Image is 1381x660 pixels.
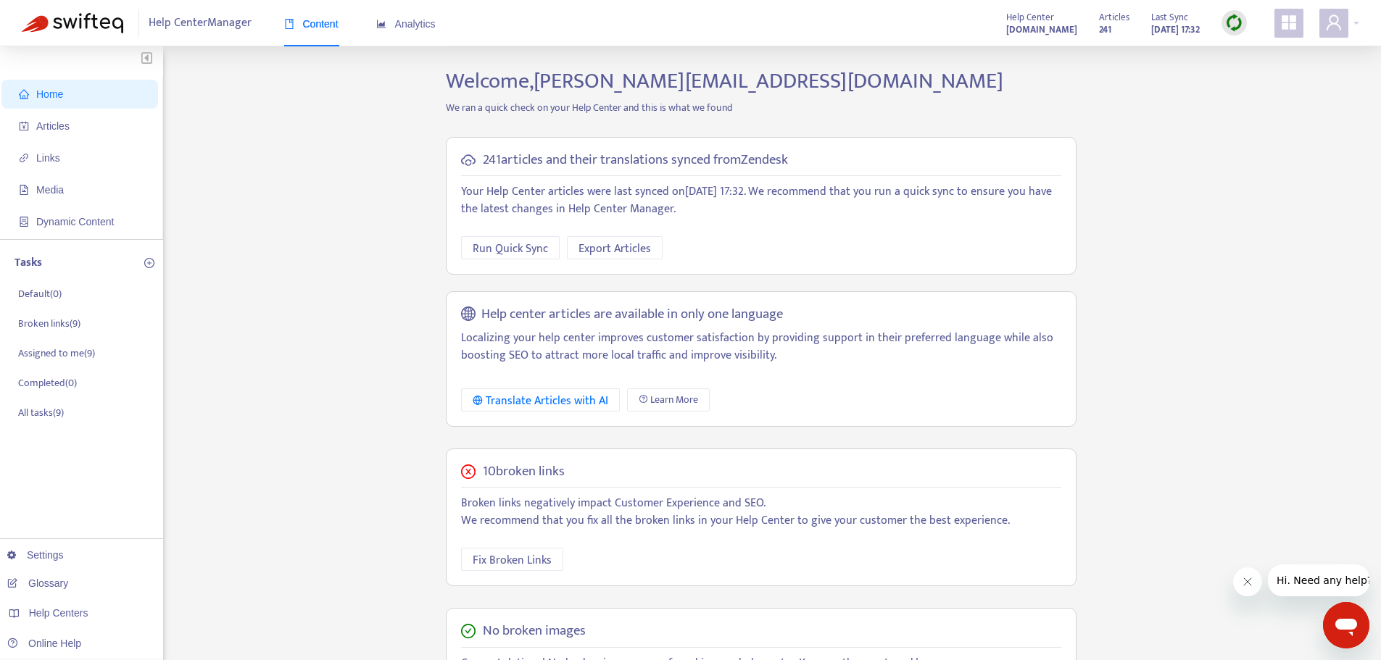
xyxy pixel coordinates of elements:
[18,316,80,331] p: Broken links ( 9 )
[36,152,60,164] span: Links
[446,63,1003,99] span: Welcome, [PERSON_NAME][EMAIL_ADDRESS][DOMAIN_NAME]
[1006,9,1054,25] span: Help Center
[1325,14,1343,31] span: user
[36,216,114,227] span: Dynamic Content
[1280,14,1298,31] span: appstore
[376,18,436,30] span: Analytics
[1151,22,1200,38] strong: [DATE] 17:32
[18,405,64,420] p: All tasks ( 9 )
[7,638,81,649] a: Online Help
[1006,21,1077,38] a: [DOMAIN_NAME]
[461,548,563,571] button: Fix Broken Links
[1099,22,1111,38] strong: 241
[144,258,154,268] span: plus-circle
[481,306,783,323] h5: Help center articles are available in only one language
[567,236,663,259] button: Export Articles
[473,392,608,410] div: Translate Articles with AI
[9,10,104,22] span: Hi. Need any help?
[461,495,1061,530] p: Broken links negatively impact Customer Experience and SEO. We recommend that you fix all the bro...
[7,577,68,589] a: Glossary
[461,153,476,167] span: cloud-sync
[650,392,698,408] span: Learn More
[18,346,95,361] p: Assigned to me ( 9 )
[376,19,386,29] span: area-chart
[461,183,1061,218] p: Your Help Center articles were last synced on [DATE] 17:32 . We recommend that you run a quick sy...
[284,18,339,30] span: Content
[1268,564,1369,596] iframe: Message from company
[1225,14,1243,32] img: sync.dc5367851b00ba804db3.png
[19,89,29,99] span: home
[473,551,552,569] span: Fix Broken Links
[1006,22,1077,38] strong: [DOMAIN_NAME]
[1323,602,1369,648] iframe: Button to launch messaging window
[483,464,565,480] h5: 10 broken links
[578,240,651,258] span: Export Articles
[461,624,476,638] span: check-circle
[19,217,29,227] span: container
[29,607,88,619] span: Help Centers
[435,100,1087,115] p: We ran a quick check on your Help Center and this is what we found
[36,184,64,196] span: Media
[284,19,294,29] span: book
[483,152,788,169] h5: 241 articles and their translations synced from Zendesk
[19,185,29,195] span: file-image
[473,240,548,258] span: Run Quick Sync
[1151,9,1188,25] span: Last Sync
[483,623,586,640] h5: No broken images
[461,306,476,323] span: global
[1099,9,1129,25] span: Articles
[36,88,63,100] span: Home
[19,153,29,163] span: link
[461,330,1061,364] p: Localizing your help center improves customer satisfaction by providing support in their preferre...
[149,9,252,37] span: Help Center Manager
[18,286,62,301] p: Default ( 0 )
[7,549,64,561] a: Settings
[14,254,42,272] p: Tasks
[461,464,476,479] span: close-circle
[461,388,620,412] button: Translate Articles with AI
[19,121,29,131] span: account-book
[36,120,70,132] span: Articles
[1233,567,1262,596] iframe: Close message
[627,388,710,412] a: Learn More
[22,13,123,33] img: Swifteq
[461,236,560,259] button: Run Quick Sync
[18,375,77,390] p: Completed ( 0 )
